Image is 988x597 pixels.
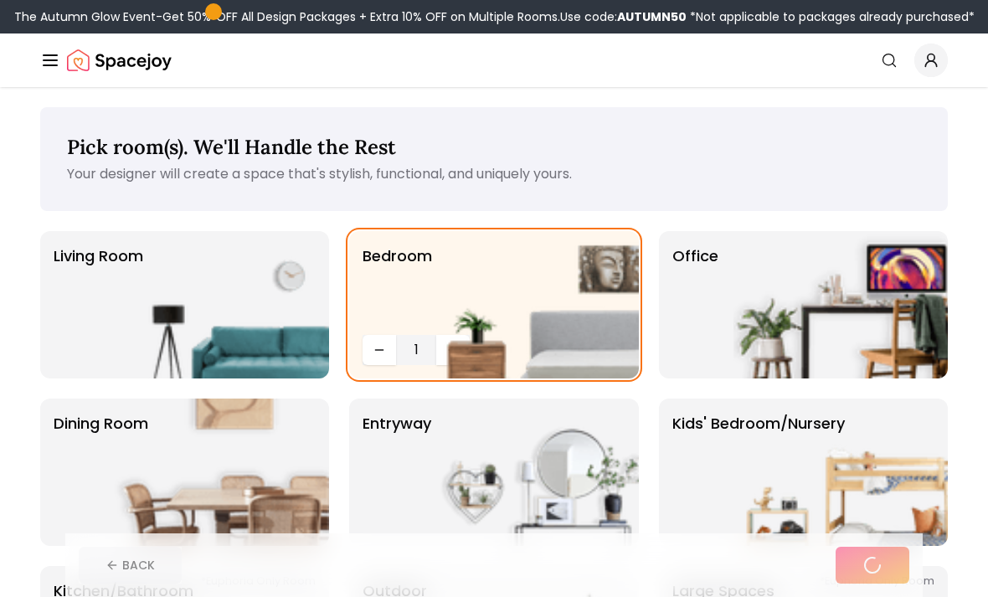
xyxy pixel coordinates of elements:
[363,335,396,365] button: Decrease quantity
[67,134,396,160] span: Pick room(s). We'll Handle the Rest
[617,8,687,25] b: AUTUMN50
[733,231,948,378] img: Office
[14,8,975,25] div: The Autumn Glow Event-Get 50% OFF All Design Packages + Extra 10% OFF on Multiple Rooms.
[115,399,329,546] img: Dining Room
[67,44,172,77] img: Spacejoy Logo
[733,399,948,546] img: Kids' Bedroom/Nursery
[672,244,718,365] p: Office
[687,8,975,25] span: *Not applicable to packages already purchased*
[54,244,143,365] p: Living Room
[363,244,432,328] p: Bedroom
[67,44,172,77] a: Spacejoy
[403,340,430,360] span: 1
[363,412,431,533] p: entryway
[67,164,921,184] p: Your designer will create a space that's stylish, functional, and uniquely yours.
[115,231,329,378] img: Living Room
[425,399,639,546] img: entryway
[425,231,639,378] img: Bedroom
[672,412,845,533] p: Kids' Bedroom/Nursery
[560,8,687,25] span: Use code:
[40,33,948,87] nav: Global
[54,412,148,533] p: Dining Room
